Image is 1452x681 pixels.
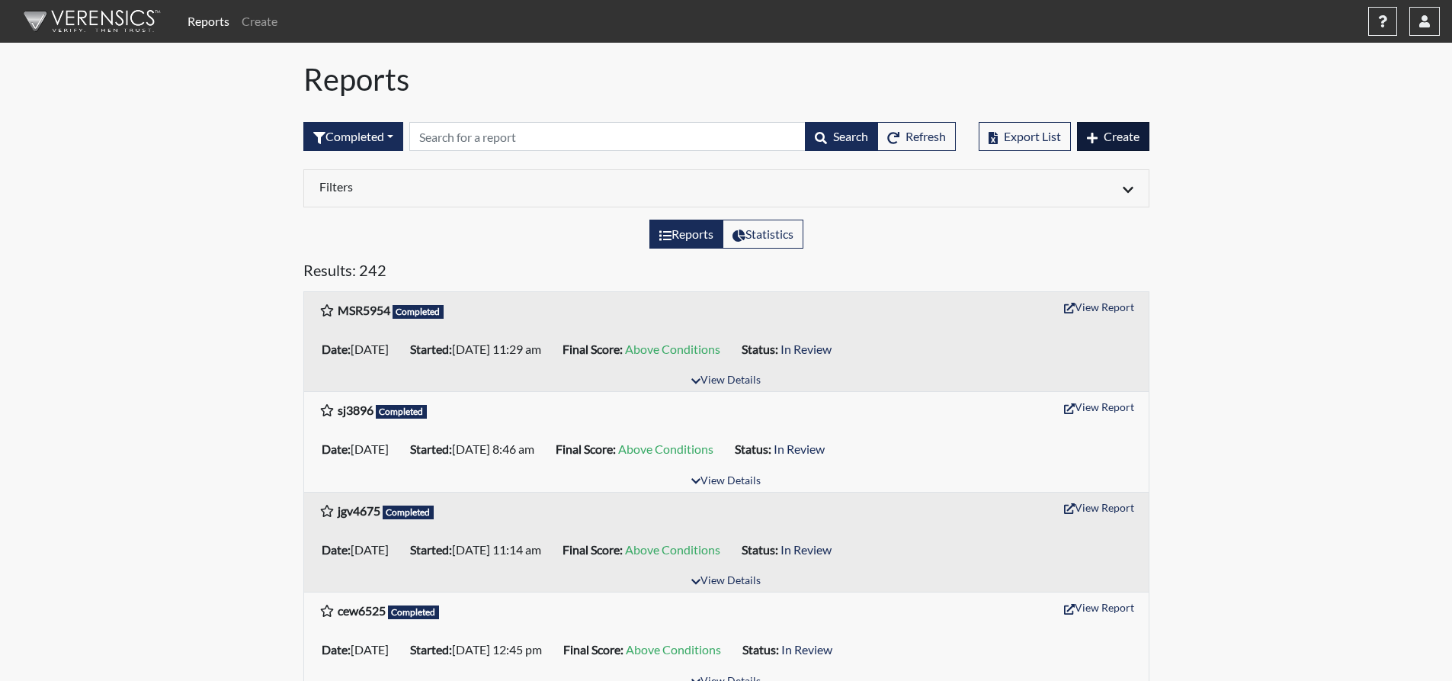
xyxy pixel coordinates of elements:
button: View Report [1057,596,1141,619]
b: Date: [322,642,351,657]
span: Create [1104,129,1139,143]
b: MSR5954 [338,303,390,317]
span: In Review [781,642,832,657]
li: [DATE] [316,638,404,662]
b: Status: [735,442,771,456]
button: View Details [684,571,768,592]
input: Search by Registration ID, Interview Number, or Investigation Name. [409,122,806,151]
b: Final Score: [556,442,616,456]
button: View Details [684,371,768,391]
span: Export List [1004,129,1061,143]
b: Started: [410,642,452,657]
b: Status: [742,342,778,356]
b: Date: [322,342,351,356]
li: [DATE] [316,337,404,361]
b: Final Score: [563,542,623,557]
span: In Review [774,442,825,456]
li: [DATE] 11:29 am [404,337,556,361]
span: Search [833,129,868,143]
li: [DATE] 8:46 am [404,437,550,461]
b: Date: [322,542,351,557]
a: Reports [181,6,236,37]
li: [DATE] [316,538,404,562]
button: Export List [979,122,1071,151]
b: jgv4675 [338,503,380,518]
span: Above Conditions [626,642,721,657]
span: Completed [376,405,428,419]
h6: Filters [319,179,715,194]
b: Final Score: [563,642,623,657]
b: Started: [410,442,452,456]
b: Status: [742,542,778,557]
b: sj3896 [338,403,373,417]
span: Above Conditions [625,342,720,356]
li: [DATE] [316,437,404,461]
b: Date: [322,442,351,456]
button: View Details [684,471,768,492]
b: cew6525 [338,603,386,618]
h5: Results: 242 [303,261,1149,285]
button: Search [805,122,878,151]
span: In Review [780,542,832,557]
span: Completed [383,506,434,519]
button: Refresh [877,122,956,151]
b: Final Score: [563,342,623,356]
li: [DATE] 12:45 pm [404,638,557,662]
b: Started: [410,342,452,356]
label: View the list of reports [649,220,723,249]
button: View Report [1057,496,1141,519]
a: Create [236,6,284,37]
span: Completed [388,606,440,619]
b: Status: [742,642,779,657]
button: Create [1077,122,1149,151]
span: In Review [780,342,832,356]
span: Above Conditions [618,442,713,456]
span: Refresh [905,129,946,143]
b: Started: [410,542,452,557]
span: Above Conditions [625,542,720,557]
button: View Report [1057,295,1141,319]
li: [DATE] 11:14 am [404,538,556,562]
h1: Reports [303,61,1149,98]
button: View Report [1057,395,1141,419]
button: Completed [303,122,403,151]
span: Completed [393,305,444,319]
label: View statistics about completed interviews [723,220,803,249]
div: Click to expand/collapse filters [308,179,1145,198]
div: Filter by interview status [303,122,403,151]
